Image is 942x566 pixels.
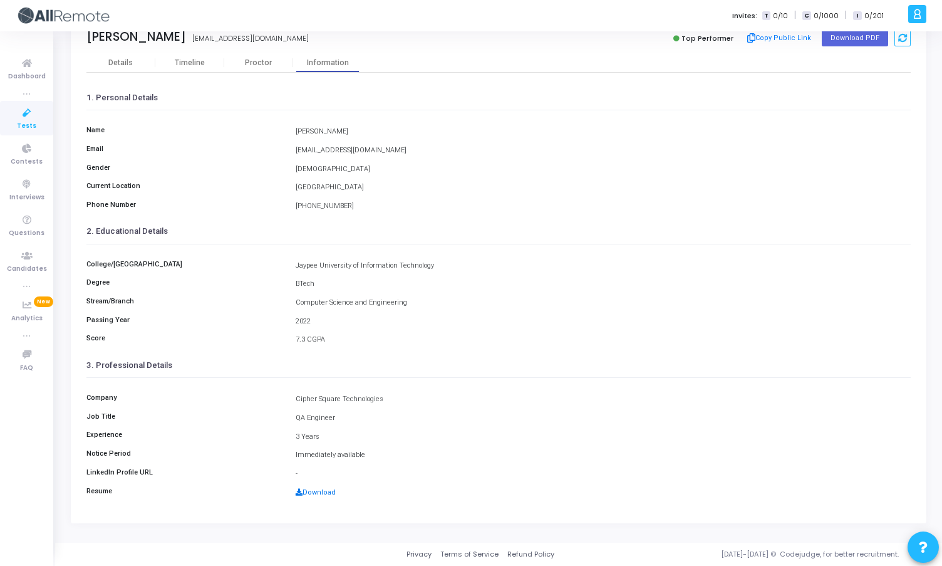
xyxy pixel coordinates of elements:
span: 0/1000 [814,11,839,21]
span: Interviews [9,192,44,203]
a: Refund Policy [507,549,554,560]
span: FAQ [20,363,33,374]
div: Details [108,58,133,68]
h6: Degree [80,278,289,286]
button: Copy Public Link [743,29,815,48]
div: Jaypee University of Information Technology [289,261,917,271]
div: QA Engineer [289,413,917,424]
div: [DATE]-[DATE] © Codejudge, for better recruitment. [554,549,926,560]
span: Dashboard [8,71,46,82]
img: logo [16,3,110,28]
a: Download [296,488,336,496]
div: Cipher Square Technologies [289,394,917,405]
h6: Company [80,394,289,402]
h6: LinkedIn Profile URL [80,468,289,476]
span: Top Performer [681,33,733,43]
div: [DEMOGRAPHIC_DATA] [289,164,917,175]
span: Tests [17,121,36,132]
div: Information [293,58,362,68]
span: | [845,9,847,22]
h6: Stream/Branch [80,297,289,305]
span: Candidates [7,264,47,275]
button: Download PDF [822,30,888,46]
div: Proctor [224,58,293,68]
div: Timeline [175,58,205,68]
h3: 1. Personal Details [86,93,911,103]
div: [PERSON_NAME] [86,29,186,44]
span: 0/10 [773,11,788,21]
h6: Resume [80,487,289,495]
span: C [802,11,810,21]
div: Computer Science and Engineering [289,298,917,308]
span: Questions [9,228,44,239]
h6: Notice Period [80,449,289,458]
h6: Name [80,126,289,134]
label: Invites: [732,11,757,21]
div: [PERSON_NAME] [289,127,917,137]
span: | [794,9,796,22]
h6: Score [80,334,289,342]
div: 3 Years [289,432,917,443]
div: BTech [289,279,917,290]
div: 2022 [289,317,917,327]
div: Immediately available [289,450,917,461]
span: 0/201 [864,11,884,21]
div: [PHONE_NUMBER] [289,201,917,212]
div: - [289,469,917,480]
div: [EMAIL_ADDRESS][DOMAIN_NAME] [289,145,917,156]
h6: College/[GEOGRAPHIC_DATA] [80,260,289,268]
h3: 2. Educational Details [86,226,911,236]
div: [EMAIL_ADDRESS][DOMAIN_NAME] [192,33,309,44]
h6: Phone Number [80,201,289,209]
h6: Email [80,145,289,153]
span: I [853,11,861,21]
h6: Job Title [80,412,289,421]
div: [GEOGRAPHIC_DATA] [289,182,917,193]
span: New [34,296,53,307]
h6: Experience [80,431,289,439]
h6: Gender [80,164,289,172]
a: Terms of Service [440,549,499,560]
h6: Passing Year [80,316,289,324]
span: T [762,11,770,21]
h3: 3. Professional Details [86,360,911,370]
a: Privacy [406,549,432,560]
span: Analytics [11,313,43,324]
div: 7.3 CGPA [289,335,917,345]
h6: Current Location [80,182,289,190]
span: Contests [11,157,43,167]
